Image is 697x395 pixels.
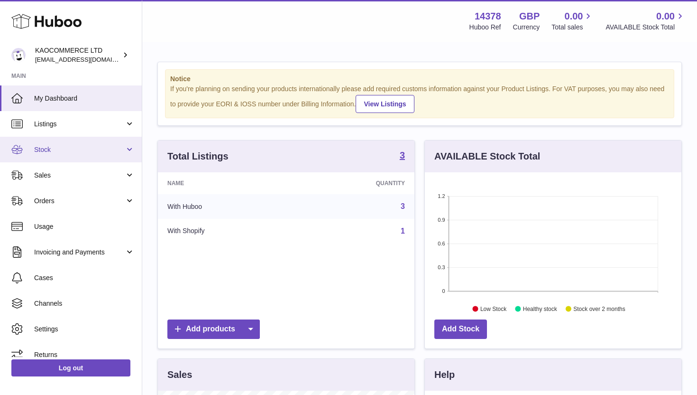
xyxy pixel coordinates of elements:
[34,171,125,180] span: Sales
[469,23,501,32] div: Huboo Ref
[167,368,192,381] h3: Sales
[573,305,625,312] text: Stock over 2 months
[605,10,686,32] a: 0.00 AVAILABLE Stock Total
[158,219,296,244] td: With Shopify
[519,10,540,23] strong: GBP
[34,350,135,359] span: Returns
[551,10,594,32] a: 0.00 Total sales
[565,10,583,23] span: 0.00
[434,320,487,339] a: Add Stock
[170,75,669,84] strong: Notice
[401,202,405,210] a: 3
[480,305,507,312] text: Low Stock
[475,10,501,23] strong: 14378
[551,23,594,32] span: Total sales
[158,172,296,194] th: Name
[34,197,125,206] span: Orders
[605,23,686,32] span: AVAILABLE Stock Total
[401,227,405,235] a: 1
[34,145,125,154] span: Stock
[438,193,445,199] text: 1.2
[438,217,445,223] text: 0.9
[170,85,669,113] div: If you're planning on sending your products internationally please add required customs informati...
[434,150,540,163] h3: AVAILABLE Stock Total
[35,46,120,64] div: KAOCOMMERCE LTD
[34,248,125,257] span: Invoicing and Payments
[158,194,296,219] td: With Huboo
[167,150,229,163] h3: Total Listings
[523,305,558,312] text: Healthy stock
[438,264,445,270] text: 0.3
[400,150,405,160] strong: 3
[11,359,130,376] a: Log out
[438,241,445,246] text: 0.6
[34,222,135,231] span: Usage
[34,273,135,282] span: Cases
[34,94,135,103] span: My Dashboard
[434,368,455,381] h3: Help
[656,10,675,23] span: 0.00
[513,23,540,32] div: Currency
[34,120,125,129] span: Listings
[442,288,445,294] text: 0
[34,325,135,334] span: Settings
[167,320,260,339] a: Add products
[296,172,414,194] th: Quantity
[11,48,26,62] img: hello@lunera.co.uk
[35,56,139,63] span: [EMAIL_ADDRESS][DOMAIN_NAME]
[34,299,135,308] span: Channels
[356,95,414,113] a: View Listings
[400,150,405,162] a: 3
